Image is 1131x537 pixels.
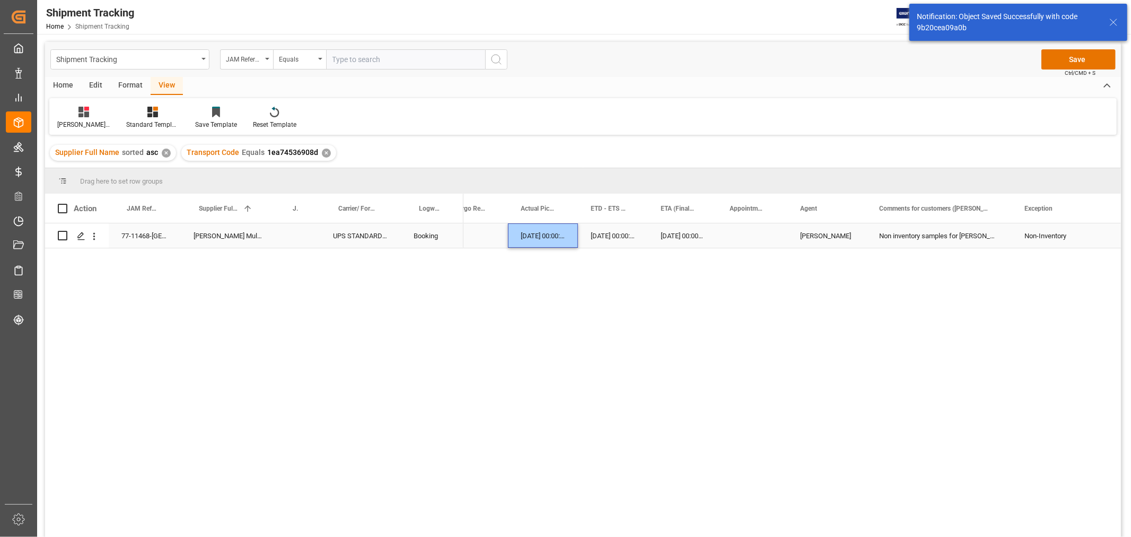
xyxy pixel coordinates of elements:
[57,120,110,129] div: [PERSON_NAME]'s tracking all_sample
[661,205,695,212] span: ETA (Final Delivery Location)
[81,77,110,95] div: Edit
[521,205,556,212] span: Actual Pickup Date (Origin)
[485,49,507,70] button: search button
[80,177,163,185] span: Drag here to set row groups
[648,223,717,248] div: [DATE] 00:00:00
[454,205,486,212] span: Cargo Ready Date (Origin)
[1041,49,1116,70] button: Save
[109,223,181,248] div: 77-11468-[GEOGRAPHIC_DATA]
[578,223,648,248] div: [DATE] 00:00:00
[220,49,273,70] button: open menu
[45,223,463,248] div: Press SPACE to select this row.
[320,223,401,248] div: UPS STANDARD GROUND
[326,49,485,70] input: Type to search
[253,120,296,129] div: Reset Template
[1024,205,1053,212] span: Exception
[45,77,81,95] div: Home
[322,149,331,158] div: ✕
[127,205,159,212] span: JAM Reference Number
[800,205,817,212] span: Agent
[1024,224,1105,248] div: Non-Inventory
[126,120,179,129] div: Standard Templates
[181,223,275,248] div: [PERSON_NAME] Multimedia
[162,149,171,158] div: ✕
[419,205,441,212] span: Logward Status
[199,205,239,212] span: Supplier Full Name
[1065,69,1095,77] span: Ctrl/CMD + S
[50,49,209,70] button: open menu
[508,223,578,248] div: [DATE] 00:00:00
[195,120,237,129] div: Save Template
[242,148,265,157] span: Equals
[293,205,298,212] span: JAM Shipment Number
[897,8,933,27] img: Exertis%20JAM%20-%20Email%20Logo.jpg_1722504956.jpg
[414,224,451,248] div: Booking
[917,11,1099,33] div: Notification: Object Saved Successfully with code 9b20cea09a0b
[800,224,854,248] div: [PERSON_NAME]
[56,52,198,65] div: Shipment Tracking
[74,204,97,213] div: Action
[730,205,765,212] span: Appointment Start Date
[146,148,158,157] span: asc
[273,49,326,70] button: open menu
[226,52,262,64] div: JAM Reference Number
[110,77,151,95] div: Format
[46,23,64,30] a: Home
[591,205,626,212] span: ETD - ETS (Origin)
[866,223,1012,248] div: Non inventory samples for [PERSON_NAME]
[338,205,379,212] span: Carrier/ Forwarder Name
[122,148,144,157] span: sorted
[187,148,239,157] span: Transport Code
[151,77,183,95] div: View
[46,5,134,21] div: Shipment Tracking
[267,148,318,157] span: 1ea74536908d
[879,205,989,212] span: Comments for customers ([PERSON_NAME])
[279,52,315,64] div: Equals
[55,148,119,157] span: Supplier Full Name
